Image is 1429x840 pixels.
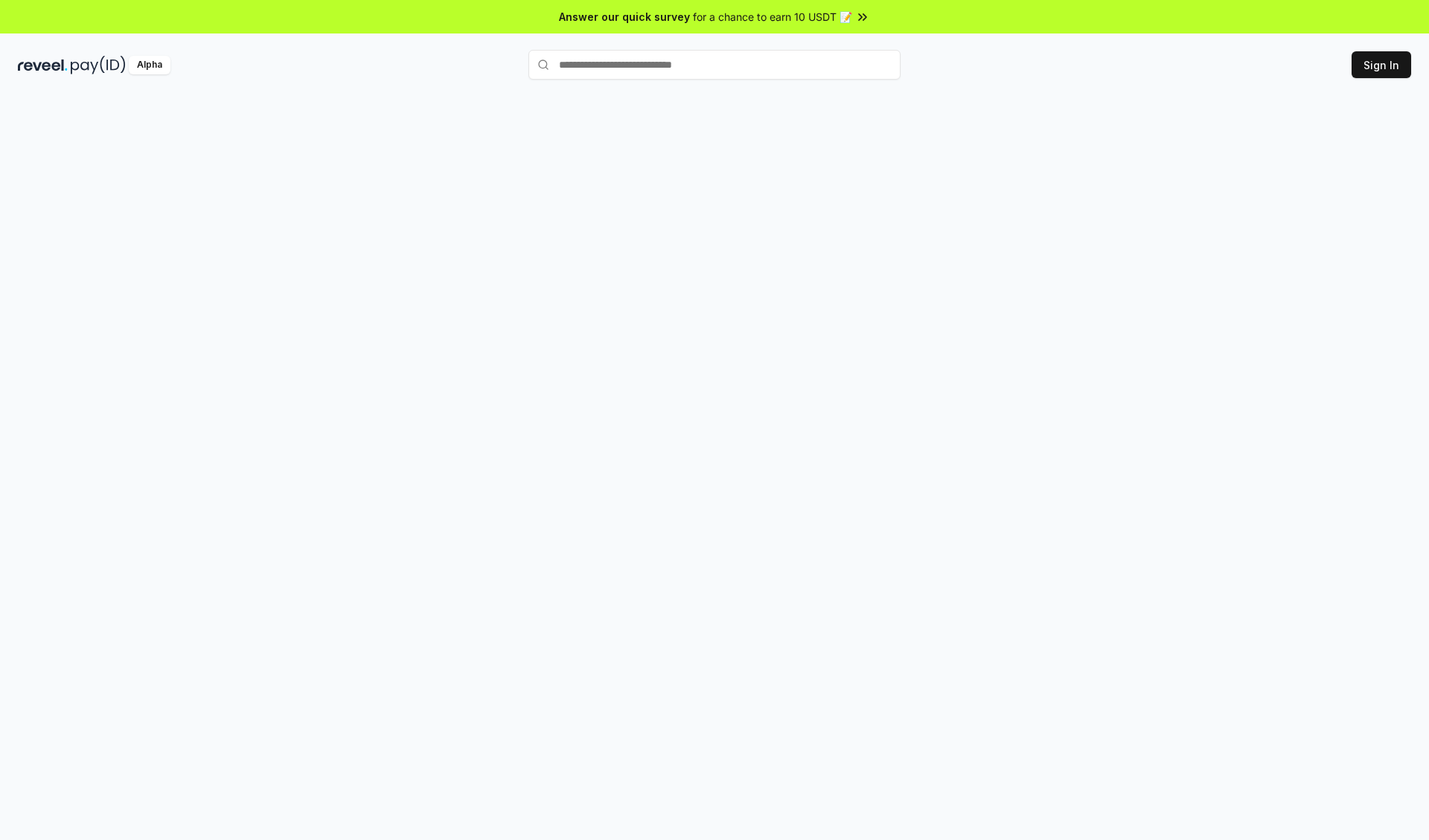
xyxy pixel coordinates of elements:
div: Alpha [129,56,170,74]
button: Sign In [1352,51,1411,78]
img: reveel_dark [18,56,68,74]
span: Answer our quick survey [559,9,690,25]
span: for a chance to earn 10 USDT 📝 [693,9,852,25]
img: pay_id [71,56,126,74]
